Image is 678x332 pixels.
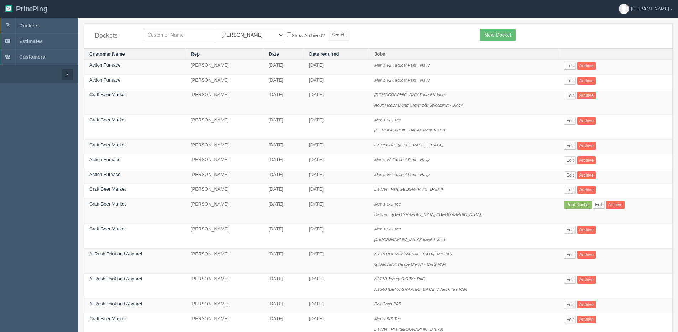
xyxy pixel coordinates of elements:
[374,118,401,122] i: Men's S/S Tee
[374,157,430,162] i: Men's V2 Tactical Pant - Navy
[304,274,369,299] td: [DATE]
[374,142,444,147] i: Deliver - AD ([GEOGRAPHIC_DATA])
[328,30,349,40] input: Search
[577,156,596,164] a: Archive
[19,54,45,60] span: Customers
[374,301,401,306] i: Ball Caps PAR
[89,51,125,57] a: Customer Name
[185,60,263,75] td: [PERSON_NAME]
[95,32,132,40] h4: Dockets
[143,29,214,41] input: Customer Name
[374,227,401,231] i: Men's S/S Tee
[564,186,576,194] a: Edit
[89,117,126,123] a: Craft Beer Market
[185,198,263,223] td: [PERSON_NAME]
[263,274,304,299] td: [DATE]
[577,186,596,194] a: Archive
[374,251,452,256] i: N1510 [DEMOGRAPHIC_DATA]' Tee PAR
[287,32,291,37] input: Show Archived?
[577,142,596,150] a: Archive
[5,5,12,12] img: logo-3e63b451c926e2ac314895c53de4908e5d424f24456219fb08d385ab2e579770.png
[374,316,401,321] i: Men's S/S Tee
[263,139,304,154] td: [DATE]
[564,117,576,125] a: Edit
[185,249,263,274] td: [PERSON_NAME]
[304,74,369,89] td: [DATE]
[263,154,304,169] td: [DATE]
[263,299,304,313] td: [DATE]
[564,201,592,209] a: Print Docket
[89,251,142,256] a: AllRush Print and Apparel
[19,38,43,44] span: Estimates
[374,63,430,67] i: Men's V2 Tactical Pant - Navy
[564,171,576,179] a: Edit
[304,198,369,223] td: [DATE]
[185,299,263,313] td: [PERSON_NAME]
[263,114,304,139] td: [DATE]
[304,224,369,249] td: [DATE]
[89,157,120,162] a: Action Furnace
[577,92,596,99] a: Archive
[564,62,576,70] a: Edit
[89,77,120,83] a: Action Furnace
[89,301,142,306] a: AllRush Print and Apparel
[374,237,445,242] i: [DEMOGRAPHIC_DATA]' Ideal T-Shirt
[564,316,576,323] a: Edit
[564,301,576,308] a: Edit
[564,142,576,150] a: Edit
[374,78,430,82] i: Men's V2 Tactical Pant - Navy
[564,156,576,164] a: Edit
[185,184,263,199] td: [PERSON_NAME]
[577,251,596,259] a: Archive
[89,226,126,232] a: Craft Beer Market
[304,169,369,184] td: [DATE]
[480,29,516,41] a: New Docket
[263,169,304,184] td: [DATE]
[89,316,126,321] a: Craft Beer Market
[263,198,304,223] td: [DATE]
[185,74,263,89] td: [PERSON_NAME]
[374,287,467,291] i: N1540 [DEMOGRAPHIC_DATA]' V-Neck Tee PAR
[191,51,200,57] a: Rep
[304,114,369,139] td: [DATE]
[564,251,576,259] a: Edit
[89,172,120,177] a: Action Furnace
[374,103,463,107] i: Adult Heavy Blend Crewneck Sweatshirt - Black
[374,327,443,331] i: Deliver - PM([GEOGRAPHIC_DATA])
[287,31,325,39] label: Show Archived?
[577,276,596,284] a: Archive
[577,117,596,125] a: Archive
[374,212,483,217] i: Deliver – [GEOGRAPHIC_DATA] ([GEOGRAPHIC_DATA])
[263,184,304,199] td: [DATE]
[374,202,401,206] i: Men's S/S Tee
[593,201,605,209] a: Edit
[374,172,430,177] i: Men's V2 Tactical Pant - Navy
[185,139,263,154] td: [PERSON_NAME]
[374,187,443,191] i: Deliver - RH([GEOGRAPHIC_DATA])
[606,201,625,209] a: Archive
[269,51,279,57] a: Date
[185,274,263,299] td: [PERSON_NAME]
[263,224,304,249] td: [DATE]
[263,89,304,114] td: [DATE]
[185,89,263,114] td: [PERSON_NAME]
[263,74,304,89] td: [DATE]
[304,249,369,274] td: [DATE]
[263,60,304,75] td: [DATE]
[304,89,369,114] td: [DATE]
[304,184,369,199] td: [DATE]
[369,48,559,60] th: Jobs
[89,276,142,281] a: AllRush Print and Apparel
[374,262,446,266] i: Gildan Adult Heavy Blend™ Crew PAR
[185,114,263,139] td: [PERSON_NAME]
[304,154,369,169] td: [DATE]
[263,249,304,274] td: [DATE]
[89,62,120,68] a: Action Furnace
[619,4,629,14] img: avatar_default-7531ab5dedf162e01f1e0bb0964e6a185e93c5c22dfe317fb01d7f8cd2b1632c.jpg
[577,62,596,70] a: Archive
[309,51,339,57] a: Date required
[577,171,596,179] a: Archive
[89,186,126,192] a: Craft Beer Market
[185,154,263,169] td: [PERSON_NAME]
[577,316,596,323] a: Archive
